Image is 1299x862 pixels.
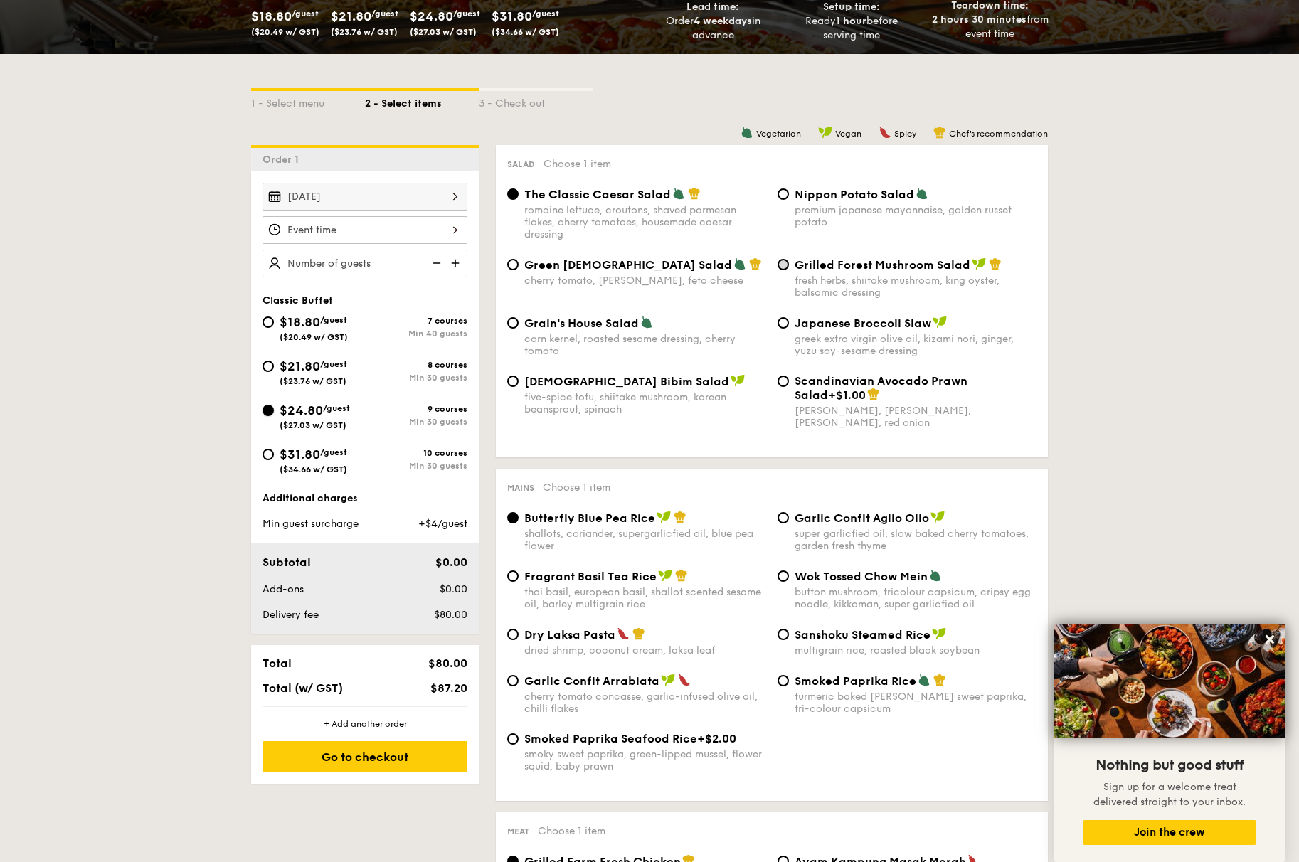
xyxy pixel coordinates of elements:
span: $31.80 [280,447,320,462]
img: icon-vegan.f8ff3823.svg [933,316,947,329]
span: ($34.66 w/ GST) [280,464,347,474]
span: Green [DEMOGRAPHIC_DATA] Salad [524,258,732,272]
span: Choose 1 item [544,158,611,170]
input: Japanese Broccoli Slawgreek extra virgin olive oil, kizami nori, ginger, yuzu soy-sesame dressing [778,317,789,329]
img: icon-chef-hat.a58ddaea.svg [675,569,688,582]
span: ($20.49 w/ GST) [251,27,319,37]
div: thai basil, european basil, shallot scented sesame oil, barley multigrain rice [524,586,766,610]
span: +$1.00 [828,388,866,402]
img: icon-chef-hat.a58ddaea.svg [867,388,880,400]
span: Subtotal [263,555,311,569]
span: $0.00 [440,583,467,595]
input: Fragrant Basil Tea Ricethai basil, european basil, shallot scented sesame oil, barley multigrain ... [507,570,519,582]
span: Garlic Confit Aglio Olio [795,511,929,525]
div: 7 courses [365,316,467,326]
div: multigrain rice, roasted black soybean [795,644,1036,656]
img: icon-spicy.37a8142b.svg [678,674,691,686]
span: Grilled Forest Mushroom Salad [795,258,970,272]
img: icon-chef-hat.a58ddaea.svg [688,187,701,200]
span: /guest [292,9,319,18]
div: romaine lettuce, croutons, shaved parmesan flakes, cherry tomatoes, housemade caesar dressing [524,204,766,240]
span: +$2.00 [697,732,736,745]
div: 10 courses [365,448,467,458]
strong: 1 hour [836,15,866,27]
img: icon-vegetarian.fe4039eb.svg [672,187,685,200]
span: Choose 1 item [543,481,610,494]
div: cherry tomato, [PERSON_NAME], feta cheese [524,275,766,287]
span: /guest [371,9,398,18]
div: [PERSON_NAME], [PERSON_NAME], [PERSON_NAME], red onion [795,405,1036,429]
span: Sign up for a welcome treat delivered straight to your inbox. [1093,781,1246,808]
button: Close [1258,628,1281,651]
span: Scandinavian Avocado Prawn Salad [795,374,967,402]
input: Butterfly Blue Pea Riceshallots, coriander, supergarlicfied oil, blue pea flower [507,512,519,523]
div: premium japanese mayonnaise, golden russet potato [795,204,1036,228]
img: DSC07876-Edit02-Large.jpeg [1054,624,1285,738]
input: Scandinavian Avocado Prawn Salad+$1.00[PERSON_NAME], [PERSON_NAME], [PERSON_NAME], red onion [778,376,789,387]
span: ($27.03 w/ GST) [280,420,346,430]
strong: 4 weekdays [694,15,752,27]
input: Garlic Confit Arrabiatacherry tomato concasse, garlic-infused olive oil, chilli flakes [507,675,519,686]
div: from event time [926,13,1054,41]
span: /guest [320,359,347,369]
span: Vegan [835,129,861,139]
span: [DEMOGRAPHIC_DATA] Bibim Salad [524,375,729,388]
input: [DEMOGRAPHIC_DATA] Bibim Saladfive-spice tofu, shiitake mushroom, korean beansprout, spinach [507,376,519,387]
span: Choose 1 item [538,825,605,837]
input: Green [DEMOGRAPHIC_DATA] Saladcherry tomato, [PERSON_NAME], feta cheese [507,259,519,270]
span: Classic Buffet [263,294,333,307]
span: $18.80 [251,9,292,24]
span: $80.00 [434,609,467,621]
div: Min 30 guests [365,461,467,471]
div: Order in advance [649,14,777,43]
input: $24.80/guest($27.03 w/ GST)9 coursesMin 30 guests [263,405,274,416]
input: Wok Tossed Chow Meinbutton mushroom, tricolour capsicum, cripsy egg noodle, kikkoman, super garli... [778,570,789,582]
span: The Classic Caesar Salad [524,188,671,201]
span: $21.80 [331,9,371,24]
input: $31.80/guest($34.66 w/ GST)10 coursesMin 30 guests [263,449,274,460]
input: Grilled Forest Mushroom Saladfresh herbs, shiitake mushroom, king oyster, balsamic dressing [778,259,789,270]
span: $31.80 [492,9,532,24]
img: icon-chef-hat.a58ddaea.svg [933,674,946,686]
span: Min guest surcharge [263,518,359,530]
span: Chef's recommendation [949,129,1048,139]
img: icon-vegan.f8ff3823.svg [932,627,946,640]
span: ($34.66 w/ GST) [492,27,559,37]
div: 3 - Check out [479,91,593,111]
span: Lead time: [686,1,739,13]
span: $87.20 [430,681,467,695]
span: Smoked Paprika Seafood Rice [524,732,697,745]
img: icon-vegetarian.fe4039eb.svg [918,674,930,686]
div: Ready before serving time [788,14,916,43]
input: Grain's House Saladcorn kernel, roasted sesame dressing, cherry tomato [507,317,519,329]
input: $18.80/guest($20.49 w/ GST)7 coursesMin 40 guests [263,316,274,328]
span: Sanshoku Steamed Rice [795,628,930,642]
span: Grain's House Salad [524,316,639,330]
input: $21.80/guest($23.76 w/ GST)8 coursesMin 30 guests [263,361,274,372]
input: Nippon Potato Saladpremium japanese mayonnaise, golden russet potato [778,188,789,200]
img: icon-vegetarian.fe4039eb.svg [916,187,928,200]
span: $80.00 [428,656,467,670]
input: Dry Laksa Pastadried shrimp, coconut cream, laksa leaf [507,629,519,640]
div: Additional charges [263,491,467,506]
img: icon-chef-hat.a58ddaea.svg [632,627,645,640]
span: $18.80 [280,314,320,330]
span: Salad [507,159,535,169]
span: $0.00 [435,555,467,569]
span: Add-ons [263,583,304,595]
img: icon-vegan.f8ff3823.svg [657,511,671,523]
span: Wok Tossed Chow Mein [795,570,928,583]
div: fresh herbs, shiitake mushroom, king oyster, balsamic dressing [795,275,1036,299]
img: icon-vegetarian.fe4039eb.svg [929,569,942,582]
span: /guest [453,9,480,18]
span: Vegetarian [756,129,801,139]
input: Event time [263,216,467,244]
div: button mushroom, tricolour capsicum, cripsy egg noodle, kikkoman, super garlicfied oil [795,586,1036,610]
span: Total [263,656,292,670]
span: Nothing but good stuff [1096,757,1244,774]
span: $21.80 [280,358,320,374]
span: Smoked Paprika Rice [795,674,916,688]
img: icon-vegan.f8ff3823.svg [658,569,672,582]
span: Fragrant Basil Tea Rice [524,570,657,583]
button: Join the crew [1083,820,1256,845]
